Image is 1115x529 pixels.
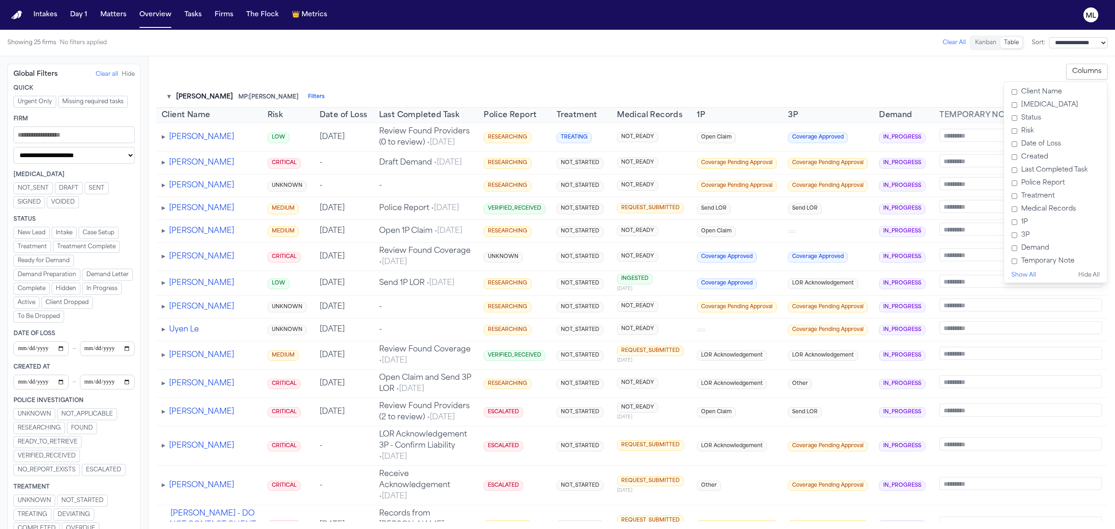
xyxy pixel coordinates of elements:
span: VERIFIED_RECEIVED [18,452,76,460]
button: TREATING [13,509,52,521]
button: Missing required tasks [58,96,128,108]
span: Coverage Approved [788,252,848,263]
span: Review Found Coverage [379,247,471,266]
span: ▸ [162,351,165,359]
span: ▸ [162,380,165,387]
button: Expand tasks [162,157,165,168]
button: Firms [211,7,237,23]
span: NOT_READY [617,226,658,237]
span: ▸ [162,159,165,166]
button: [PERSON_NAME] [169,406,234,417]
span: DRAFT [59,185,79,192]
button: FOUND [67,422,97,434]
span: NOT_STARTED [557,204,603,214]
span: VERIFIED_RECEIVED [484,204,545,214]
button: SIGNED [13,196,45,208]
span: IN_PROGRESS [879,158,925,169]
button: Clear All [943,39,966,46]
span: TREATING [557,132,592,143]
td: [DATE] [314,295,374,318]
span: Open 1P Claim [379,227,462,235]
span: New Lead [18,229,46,237]
button: VERIFIED_RECEIVED [13,450,80,462]
button: [PERSON_NAME] [169,278,234,289]
button: NO_REPORT_EXISTS [13,464,80,476]
button: [PERSON_NAME] [169,251,234,262]
span: NOT_STARTED [557,181,603,192]
label: Police Report [1008,177,1103,190]
span: Treatment [557,110,597,121]
span: NOT_APPLICABLE [61,410,113,418]
span: NOT_STARTED [557,278,603,289]
button: Expand tasks [162,251,165,262]
span: VOIDED [51,198,75,206]
a: Matters [97,7,130,23]
span: To Be Dropped [18,313,60,320]
a: Home [11,11,22,20]
button: Police Report [484,110,537,121]
button: SENT [85,182,109,194]
span: ▸ [162,205,165,212]
span: MEDIUM [268,226,299,237]
span: Last Completed Task [379,110,460,121]
span: IN_PROGRESS [879,278,925,289]
span: Sort: [1032,39,1045,46]
span: Urgent Only [18,98,52,106]
span: RESEARCHING [484,278,531,289]
span: UNKNOWN [18,497,51,504]
span: REQUEST_SUBMITTED [617,346,684,357]
span: ▸ [162,303,165,311]
button: To Be Dropped [13,311,64,323]
span: NOT_STARTED [61,497,104,504]
span: UNKNOWN [484,252,523,263]
aside: Filters [7,64,141,522]
button: Intakes [30,7,61,23]
span: ▸ [162,442,165,450]
span: Open Claim [697,132,736,143]
span: FOUND [71,424,93,432]
span: RESEARCHING [484,226,531,237]
td: [DATE] [314,243,374,271]
span: NOT_READY [617,132,658,143]
img: Finch Logo [11,11,22,20]
label: Created [1008,151,1103,164]
input: Treatment [1011,193,1017,199]
span: SIGNED [18,198,41,206]
button: [PERSON_NAME] [169,132,234,143]
span: ESCALATED [86,466,121,474]
button: UNKNOWN [13,408,55,420]
span: Missing required tasks [62,98,124,106]
span: NOT_READY [617,180,658,191]
label: Temporary Note [1008,255,1103,268]
button: Expand tasks [162,203,165,214]
span: RESEARCHING [484,132,531,143]
span: NOT_STARTED [557,325,603,336]
button: Medical Records [617,110,682,121]
label: Demand [1008,242,1103,255]
span: UNKNOWN [268,325,307,336]
span: NOT_READY [617,301,658,312]
span: IN_PROGRESS [879,252,925,263]
div: Global Filters [13,70,58,79]
span: Hidden [56,285,76,292]
button: Hide [122,71,135,78]
span: Review Found Providers (0 to review) [379,128,470,146]
button: Filters [308,93,325,101]
input: Risk [1011,128,1017,134]
button: Date of Loss [320,110,367,121]
input: Demand [1011,245,1017,251]
span: Coverage Approved [788,132,848,143]
button: Client Name [162,110,210,121]
button: Expand tasks [162,278,165,289]
span: • [DATE] [379,258,407,266]
button: Columns [1066,64,1108,79]
input: Last Completed Task [1011,167,1017,173]
span: [PERSON_NAME] [176,93,233,102]
span: LOW [268,132,289,143]
button: Expand tasks [162,406,165,417]
span: RESEARCHING [484,181,531,192]
button: The Flock [243,7,282,23]
button: [PERSON_NAME] [169,203,234,214]
button: Demand Letter [82,269,133,281]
